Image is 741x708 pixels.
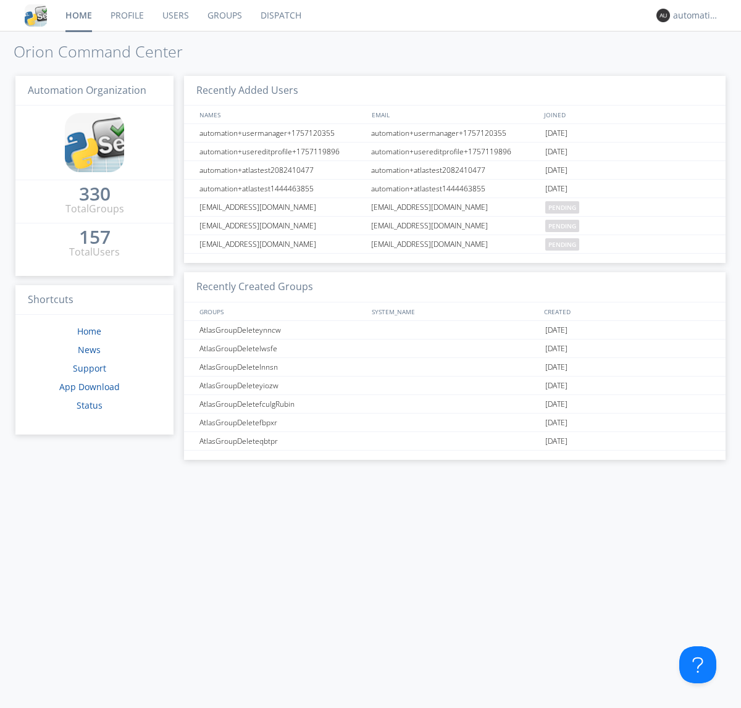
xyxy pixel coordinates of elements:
[184,272,726,302] h3: Recently Created Groups
[196,143,367,160] div: automation+usereditprofile+1757119896
[545,414,567,432] span: [DATE]
[368,161,542,179] div: automation+atlastest2082410477
[545,321,567,339] span: [DATE]
[196,414,367,431] div: AtlasGroupDeletefbpxr
[184,339,726,358] a: AtlasGroupDeletelwsfe[DATE]
[196,235,367,253] div: [EMAIL_ADDRESS][DOMAIN_NAME]
[184,377,726,395] a: AtlasGroupDeleteyiozw[DATE]
[545,143,567,161] span: [DATE]
[368,217,542,235] div: [EMAIL_ADDRESS][DOMAIN_NAME]
[77,399,103,411] a: Status
[65,113,124,172] img: cddb5a64eb264b2086981ab96f4c1ba7
[184,395,726,414] a: AtlasGroupDeletefculgRubin[DATE]
[28,83,146,97] span: Automation Organization
[545,220,579,232] span: pending
[196,124,367,142] div: automation+usermanager+1757120355
[196,180,367,198] div: automation+atlastest1444463855
[196,321,367,339] div: AtlasGroupDeleteynncw
[73,362,106,374] a: Support
[545,377,567,395] span: [DATE]
[196,377,367,394] div: AtlasGroupDeleteyiozw
[25,4,47,27] img: cddb5a64eb264b2086981ab96f4c1ba7
[184,358,726,377] a: AtlasGroupDeletelnnsn[DATE]
[196,198,367,216] div: [EMAIL_ADDRESS][DOMAIN_NAME]
[196,302,366,320] div: GROUPS
[673,9,719,22] div: automation+atlas0003
[184,217,726,235] a: [EMAIL_ADDRESS][DOMAIN_NAME][EMAIL_ADDRESS][DOMAIN_NAME]pending
[184,124,726,143] a: automation+usermanager+1757120355automation+usermanager+1757120355[DATE]
[79,188,111,200] div: 330
[196,395,367,413] div: AtlasGroupDeletefculgRubin
[545,339,567,358] span: [DATE]
[184,180,726,198] a: automation+atlastest1444463855automation+atlastest1444463855[DATE]
[78,344,101,356] a: News
[184,76,726,106] h3: Recently Added Users
[369,106,541,123] div: EMAIL
[79,231,111,245] a: 157
[184,235,726,254] a: [EMAIL_ADDRESS][DOMAIN_NAME][EMAIL_ADDRESS][DOMAIN_NAME]pending
[679,646,716,683] iframe: Toggle Customer Support
[184,143,726,161] a: automation+usereditprofile+1757119896automation+usereditprofile+1757119896[DATE]
[196,432,367,450] div: AtlasGroupDeleteqbtpr
[196,339,367,357] div: AtlasGroupDeletelwsfe
[196,161,367,179] div: automation+atlastest2082410477
[541,302,714,320] div: CREATED
[545,124,567,143] span: [DATE]
[184,432,726,451] a: AtlasGroupDeleteqbtpr[DATE]
[69,245,120,259] div: Total Users
[545,358,567,377] span: [DATE]
[77,325,101,337] a: Home
[368,235,542,253] div: [EMAIL_ADDRESS][DOMAIN_NAME]
[184,198,726,217] a: [EMAIL_ADDRESS][DOMAIN_NAME][EMAIL_ADDRESS][DOMAIN_NAME]pending
[79,188,111,202] a: 330
[368,198,542,216] div: [EMAIL_ADDRESS][DOMAIN_NAME]
[545,161,567,180] span: [DATE]
[545,395,567,414] span: [DATE]
[196,106,366,123] div: NAMES
[184,161,726,180] a: automation+atlastest2082410477automation+atlastest2082410477[DATE]
[15,285,174,315] h3: Shortcuts
[368,143,542,160] div: automation+usereditprofile+1757119896
[545,238,579,251] span: pending
[368,180,542,198] div: automation+atlastest1444463855
[79,231,111,243] div: 157
[369,302,541,320] div: SYSTEM_NAME
[541,106,714,123] div: JOINED
[184,321,726,339] a: AtlasGroupDeleteynncw[DATE]
[545,180,567,198] span: [DATE]
[196,217,367,235] div: [EMAIL_ADDRESS][DOMAIN_NAME]
[545,201,579,214] span: pending
[59,381,120,393] a: App Download
[65,202,124,216] div: Total Groups
[196,358,367,376] div: AtlasGroupDeletelnnsn
[368,124,542,142] div: automation+usermanager+1757120355
[184,414,726,432] a: AtlasGroupDeletefbpxr[DATE]
[656,9,670,22] img: 373638.png
[545,432,567,451] span: [DATE]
